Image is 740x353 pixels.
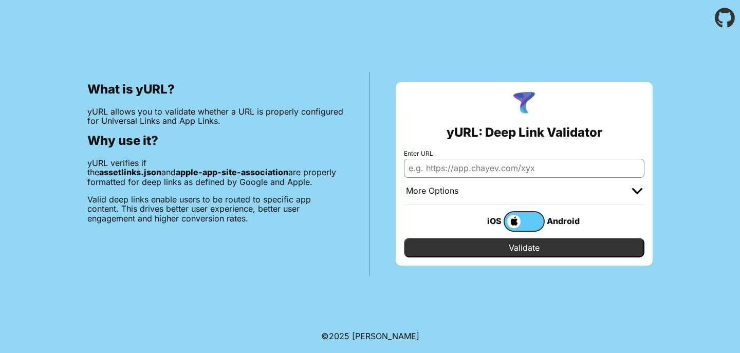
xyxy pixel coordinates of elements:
[87,107,344,126] p: yURL allows you to validate whether a URL is properly configured for Universal Links and App Links.
[404,159,644,177] input: e.g. https://app.chayev.com/xyx
[406,186,458,196] div: More Options
[87,195,344,223] p: Valid deep links enable users to be routed to specific app content. This drives better user exper...
[87,82,344,97] h2: What is yURL?
[632,188,642,194] img: chevron
[176,167,288,177] b: apple-app-site-association
[511,90,538,117] img: yURL Logo
[404,238,644,257] input: Validate
[87,158,344,187] p: yURL verifies if the and are properly formatted for deep links as defined by Google and Apple.
[87,134,344,148] h2: Why use it?
[462,214,504,228] div: iOS
[352,331,419,341] a: Michael Ibragimchayev's Personal Site
[99,167,161,177] b: assetlinks.json
[329,331,349,341] span: 2025
[447,125,602,140] h2: yURL: Deep Link Validator
[545,214,586,228] div: Android
[404,150,644,157] label: Enter URL
[321,319,419,353] footer: ©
